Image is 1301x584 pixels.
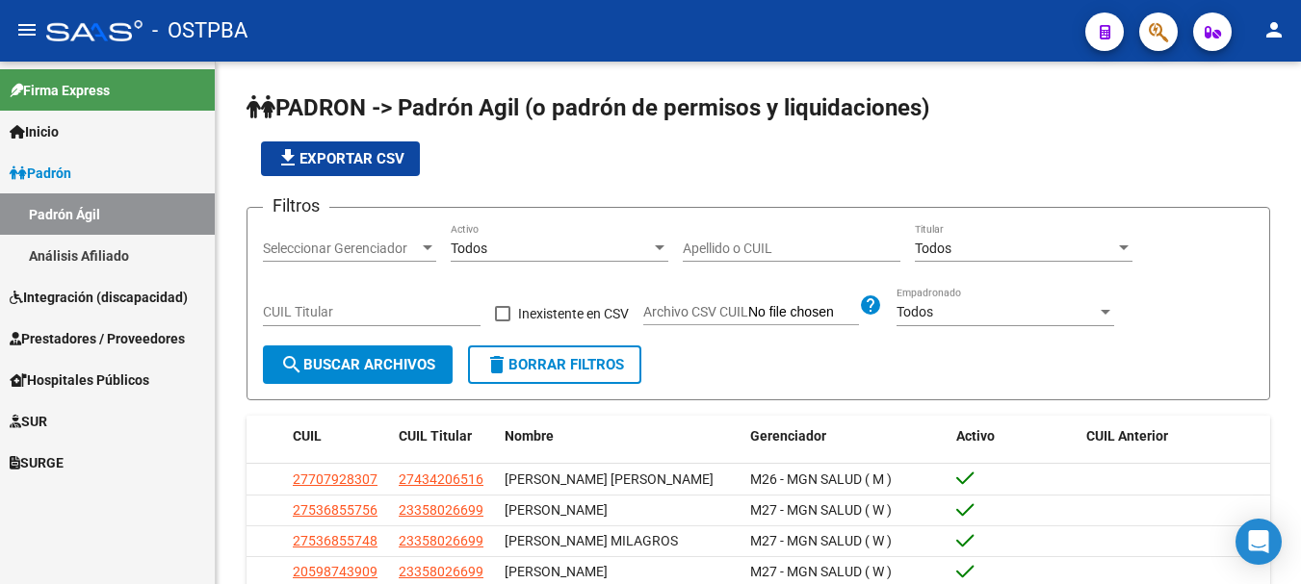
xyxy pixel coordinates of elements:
[897,304,933,319] span: Todos
[399,471,483,487] span: 27434206516
[497,416,742,457] datatable-header-cell: Nombre
[10,328,185,349] span: Prestadores / Proveedores
[263,345,453,384] button: Buscar Archivos
[285,416,391,457] datatable-header-cell: CUIL
[1262,18,1286,41] mat-icon: person
[10,411,47,432] span: SUR
[10,163,71,184] span: Padrón
[276,146,299,169] mat-icon: file_download
[280,353,303,376] mat-icon: search
[15,18,39,41] mat-icon: menu
[1236,519,1282,565] div: Open Intercom Messenger
[485,353,508,376] mat-icon: delete
[293,564,377,579] span: 20598743909
[505,471,714,487] span: [PERSON_NAME] [PERSON_NAME]
[1086,428,1168,444] span: CUIL Anterior
[750,564,892,579] span: M27 - MGN SALUD ( W )
[293,533,377,548] span: 27536855748
[505,502,608,518] span: [PERSON_NAME]
[263,192,329,219] h3: Filtros
[399,533,483,548] span: 23358026699
[10,121,59,142] span: Inicio
[505,564,608,579] span: [PERSON_NAME]
[505,533,678,548] span: [PERSON_NAME] MILAGROS
[750,502,892,518] span: M27 - MGN SALUD ( W )
[468,345,641,384] button: Borrar Filtros
[859,293,882,317] mat-icon: help
[643,304,748,319] span: Archivo CSV CUIL
[949,416,1079,457] datatable-header-cell: Activo
[10,287,188,308] span: Integración (discapacidad)
[276,150,404,167] span: Exportar CSV
[391,416,497,457] datatable-header-cell: CUIL Titular
[263,241,419,257] span: Seleccionar Gerenciador
[742,416,950,457] datatable-header-cell: Gerenciador
[518,302,629,325] span: Inexistente en CSV
[10,452,64,473] span: SURGE
[399,564,483,579] span: 23358026699
[293,471,377,487] span: 27707928307
[750,428,826,444] span: Gerenciador
[399,428,472,444] span: CUIL Titular
[750,471,892,487] span: M26 - MGN SALUD ( M )
[280,356,435,373] span: Buscar Archivos
[750,533,892,548] span: M27 - MGN SALUD ( W )
[485,356,624,373] span: Borrar Filtros
[451,241,487,256] span: Todos
[152,10,247,52] span: - OSTPBA
[293,428,322,444] span: CUIL
[748,304,859,321] input: Archivo CSV CUIL
[915,241,951,256] span: Todos
[505,428,554,444] span: Nombre
[261,141,420,176] button: Exportar CSV
[247,94,929,121] span: PADRON -> Padrón Agil (o padrón de permisos y liquidaciones)
[293,502,377,518] span: 27536855756
[1079,416,1286,457] datatable-header-cell: CUIL Anterior
[956,428,995,444] span: Activo
[399,502,483,518] span: 23358026699
[10,369,149,391] span: Hospitales Públicos
[10,80,110,101] span: Firma Express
